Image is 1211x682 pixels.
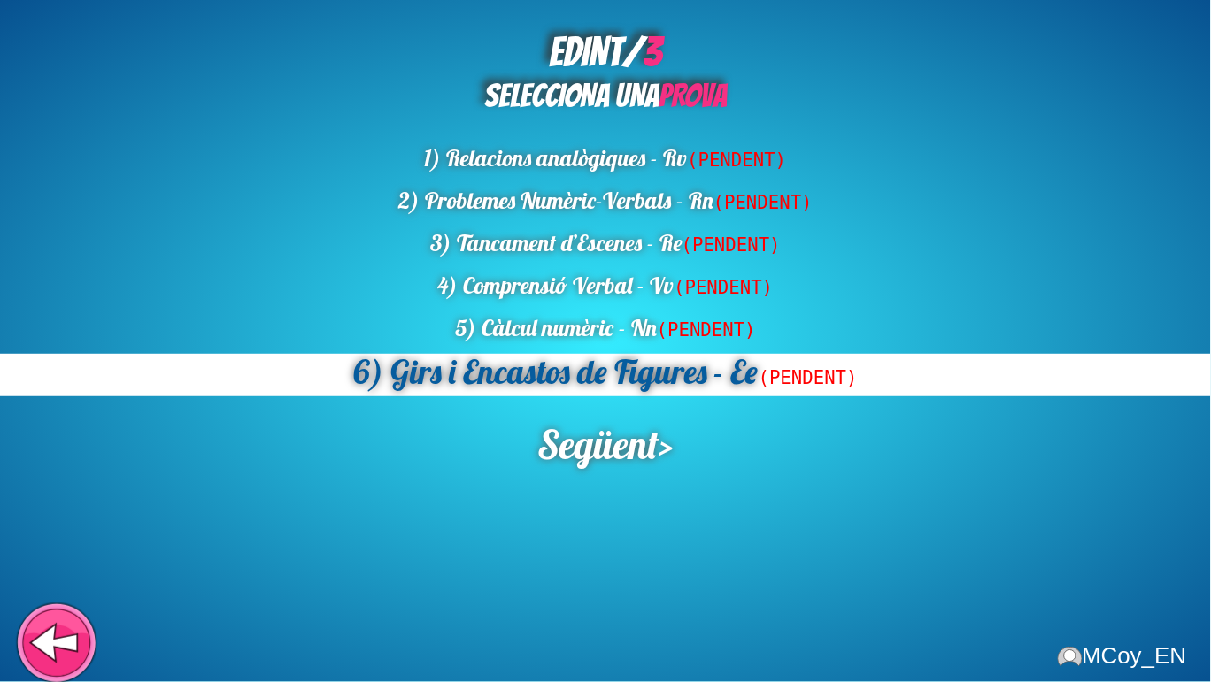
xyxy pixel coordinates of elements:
[674,277,773,298] span: (PENDENT)
[1058,643,1186,669] div: MCoy_EN
[549,30,662,73] b: EDINT/
[682,234,781,256] span: (PENDENT)
[15,602,91,678] div: Tornar al pas anterior
[657,319,756,341] span: (PENDENT)
[484,78,727,113] span: SELECCIONA UNA
[537,420,659,469] span: Següent
[713,192,813,213] span: (PENDENT)
[759,367,858,388] span: (PENDENT)
[644,30,662,73] span: 3
[687,149,786,171] span: (PENDENT)
[659,78,727,113] span: PROVA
